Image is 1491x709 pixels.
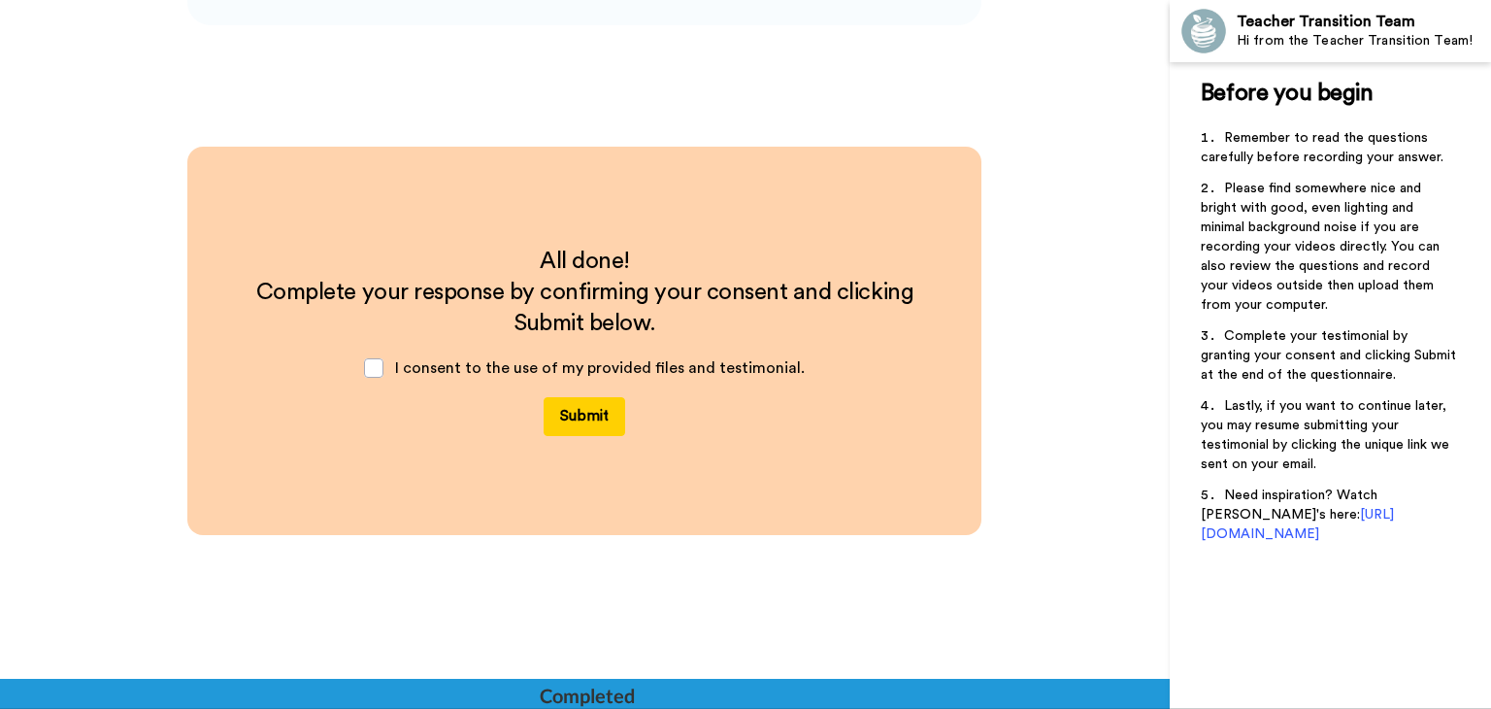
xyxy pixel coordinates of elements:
span: Complete your response by confirming your consent and clicking Submit below. [256,281,919,335]
span: Lastly, if you want to continue later, you may resume submitting your testimonial by clicking the... [1201,399,1453,471]
a: [URL][DOMAIN_NAME] [1201,508,1394,541]
span: Before you begin [1201,82,1373,105]
span: Complete your testimonial by granting your consent and clicking Submit at the end of the question... [1201,329,1460,382]
span: All done! [540,250,630,273]
span: Remember to read the questions carefully before recording your answer. [1201,131,1443,164]
img: Profile Image [1180,8,1227,54]
div: Teacher Transition Team [1237,13,1490,31]
button: Submit [544,397,625,436]
div: Hi from the Teacher Transition Team! [1237,33,1490,50]
span: Please find somewhere nice and bright with good, even lighting and minimal background noise if yo... [1201,182,1443,312]
div: Completed [540,682,633,709]
span: I consent to the use of my provided files and testimonial. [395,360,805,376]
span: Need inspiration? Watch [PERSON_NAME]'s here: [1201,489,1381,522]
